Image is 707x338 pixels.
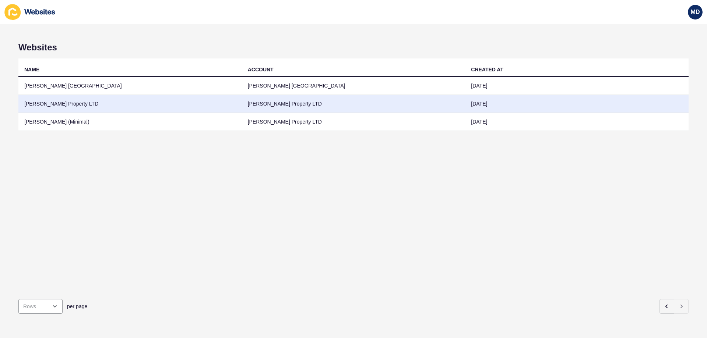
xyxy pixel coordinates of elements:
[18,77,242,95] td: [PERSON_NAME] [GEOGRAPHIC_DATA]
[242,95,465,113] td: [PERSON_NAME] Property LTD
[18,299,63,314] div: open menu
[465,77,689,95] td: [DATE]
[242,113,465,131] td: [PERSON_NAME] Property LTD
[18,42,689,53] h1: Websites
[465,113,689,131] td: [DATE]
[691,8,700,16] span: MD
[18,95,242,113] td: [PERSON_NAME] Property LTD
[242,77,465,95] td: [PERSON_NAME] [GEOGRAPHIC_DATA]
[471,66,503,73] div: CREATED AT
[18,113,242,131] td: [PERSON_NAME] (Minimal)
[24,66,39,73] div: NAME
[67,303,87,310] span: per page
[248,66,274,73] div: ACCOUNT
[465,95,689,113] td: [DATE]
